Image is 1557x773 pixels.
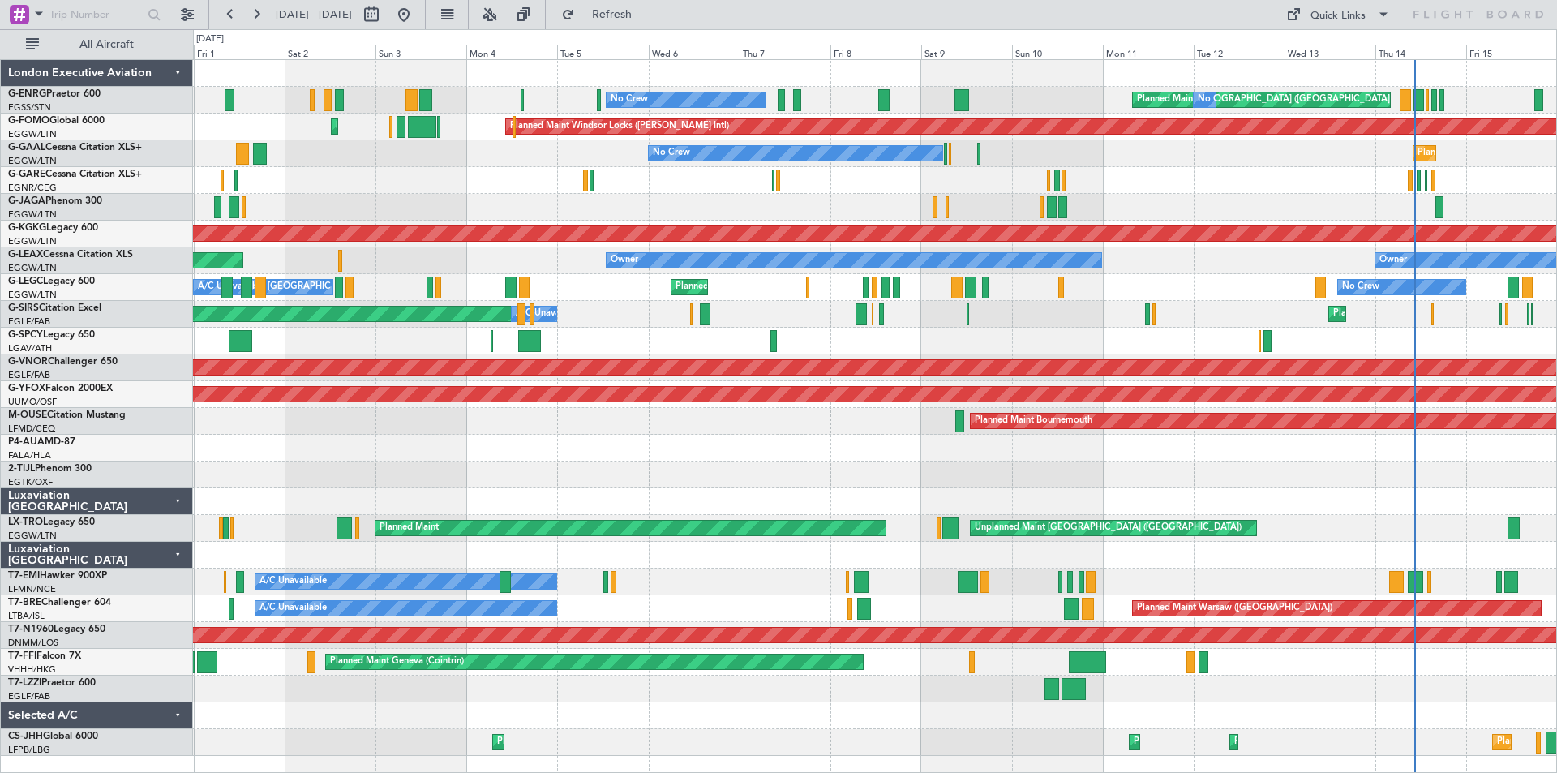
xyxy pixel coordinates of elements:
a: EGGW/LTN [8,262,57,274]
div: Planned Maint Windsor Locks ([PERSON_NAME] Intl) [510,114,729,139]
a: G-LEAXCessna Citation XLS [8,250,133,260]
a: G-LEGCLegacy 600 [8,277,95,286]
div: Fri 15 [1466,45,1557,59]
span: G-SIRS [8,303,39,313]
a: EGGW/LTN [8,155,57,167]
div: Planned Maint [1418,141,1477,165]
a: EGGW/LTN [8,289,57,301]
div: Sun 10 [1012,45,1103,59]
span: T7-EMI [8,571,40,581]
div: Planned Maint [GEOGRAPHIC_DATA] ([GEOGRAPHIC_DATA]) [1137,88,1392,112]
a: G-GAALCessna Citation XLS+ [8,143,142,152]
div: Owner [611,248,638,273]
span: G-LEGC [8,277,43,286]
a: P4-AUAMD-87 [8,437,75,447]
div: A/C Unavailable [259,569,327,594]
span: G-YFOX [8,384,45,393]
div: Planned Maint [GEOGRAPHIC_DATA] ([GEOGRAPHIC_DATA]) [1134,730,1389,754]
div: Mon 4 [466,45,557,59]
div: Quick Links [1310,8,1366,24]
a: EGLF/FAB [8,690,50,702]
a: FALA/HLA [8,449,51,462]
a: G-VNORChallenger 650 [8,357,118,367]
a: G-YFOXFalcon 2000EX [8,384,113,393]
div: No Crew [1198,88,1235,112]
span: G-FOMO [8,116,49,126]
a: EGGW/LTN [8,530,57,542]
a: T7-EMIHawker 900XP [8,571,107,581]
a: EGTK/OXF [8,476,53,488]
span: G-LEAX [8,250,43,260]
a: G-JAGAPhenom 300 [8,196,102,206]
a: G-GARECessna Citation XLS+ [8,170,142,179]
div: Planned Maint [380,516,439,540]
a: EGGW/LTN [8,208,57,221]
div: No Crew [653,141,690,165]
div: [DATE] [196,32,224,46]
div: No Crew [611,88,648,112]
span: CS-JHH [8,732,43,741]
span: T7-LZZI [8,678,41,688]
span: G-GAAL [8,143,45,152]
span: G-ENRG [8,89,46,99]
a: EGLF/FAB [8,316,50,328]
span: M-OUSE [8,410,47,420]
div: Wed 13 [1285,45,1375,59]
a: LFMN/NCE [8,583,56,595]
button: Refresh [554,2,651,28]
div: Thu 14 [1375,45,1466,59]
a: G-KGKGLegacy 600 [8,223,98,233]
div: Owner [1379,248,1407,273]
a: T7-LZZIPraetor 600 [8,678,96,688]
div: A/C Unavailable [516,302,583,326]
span: G-KGKG [8,223,46,233]
a: UUMO/OSF [8,396,57,408]
span: T7-FFI [8,651,36,661]
div: Planned Maint [GEOGRAPHIC_DATA] ([GEOGRAPHIC_DATA]) [497,730,753,754]
a: 2-TIJLPhenom 300 [8,464,92,474]
div: Thu 7 [740,45,830,59]
div: Planned Maint Warsaw ([GEOGRAPHIC_DATA]) [1137,596,1332,621]
span: G-JAGA [8,196,45,206]
a: LX-TROLegacy 650 [8,517,95,527]
input: Trip Number [49,2,143,27]
span: G-SPCY [8,330,43,340]
a: M-OUSECitation Mustang [8,410,126,420]
div: Sun 3 [375,45,466,59]
a: EGLF/FAB [8,369,50,381]
div: Planned Maint [GEOGRAPHIC_DATA] [336,114,491,139]
a: EGNR/CEG [8,182,57,194]
div: Sat 9 [921,45,1012,59]
a: VHHH/HKG [8,663,56,676]
a: G-ENRGPraetor 600 [8,89,101,99]
a: G-FOMOGlobal 6000 [8,116,105,126]
div: Fri 8 [830,45,921,59]
a: LTBA/ISL [8,610,45,622]
a: T7-FFIFalcon 7X [8,651,81,661]
div: Wed 6 [649,45,740,59]
a: LFMD/CEQ [8,423,55,435]
span: LX-TRO [8,517,43,527]
span: G-VNOR [8,357,48,367]
div: Planned Maint [GEOGRAPHIC_DATA] ([GEOGRAPHIC_DATA]) [676,275,931,299]
a: T7-BREChallenger 604 [8,598,111,608]
button: All Aircraft [18,32,176,58]
span: G-GARE [8,170,45,179]
div: No Crew [1342,275,1379,299]
button: Quick Links [1278,2,1398,28]
a: EGSS/STN [8,101,51,114]
div: Planned Maint Geneva (Cointrin) [330,650,464,674]
a: T7-N1960Legacy 650 [8,625,105,634]
a: LFPB/LBG [8,744,50,756]
div: Fri 1 [194,45,285,59]
div: A/C Unavailable [259,596,327,621]
div: Planned Maint [GEOGRAPHIC_DATA] ([GEOGRAPHIC_DATA]) [1234,730,1490,754]
a: DNMM/LOS [8,637,58,649]
div: Mon 11 [1103,45,1194,59]
span: 2-TIJL [8,464,35,474]
a: G-SIRSCitation Excel [8,303,101,313]
div: Unplanned Maint [GEOGRAPHIC_DATA] ([GEOGRAPHIC_DATA]) [975,516,1242,540]
a: G-SPCYLegacy 650 [8,330,95,340]
span: Refresh [578,9,646,20]
a: CS-JHHGlobal 6000 [8,732,98,741]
